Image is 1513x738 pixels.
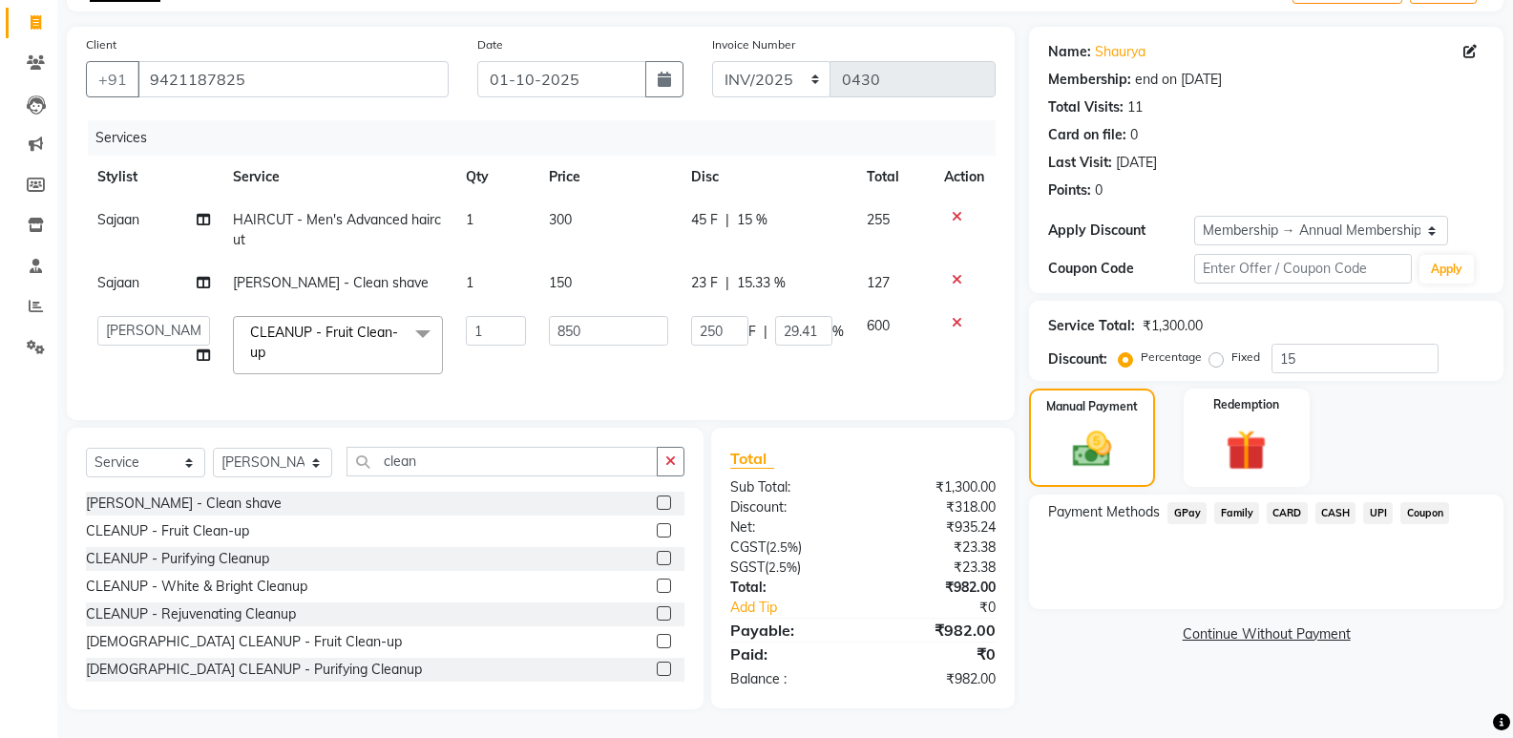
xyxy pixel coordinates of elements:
[730,559,765,576] span: SGST
[466,274,473,291] span: 1
[1095,180,1103,200] div: 0
[549,211,572,228] span: 300
[97,211,139,228] span: Sajaan
[867,211,890,228] span: 255
[1231,348,1260,366] label: Fixed
[716,558,863,578] div: ( )
[716,538,863,558] div: ( )
[863,578,1010,598] div: ₹982.00
[748,322,756,342] span: F
[737,210,767,230] span: 15 %
[680,156,855,199] th: Disc
[1046,398,1138,415] label: Manual Payment
[867,317,890,334] span: 600
[233,211,441,248] span: HAIRCUT - Men's Advanced haircut
[1130,125,1138,145] div: 0
[1048,97,1124,117] div: Total Visits:
[221,156,454,199] th: Service
[1033,624,1500,644] a: Continue Without Payment
[347,447,658,476] input: Search or Scan
[855,156,934,199] th: Total
[716,517,863,538] div: Net:
[97,274,139,291] span: Sajaan
[466,211,473,228] span: 1
[1135,70,1222,90] div: end on [DATE]
[454,156,536,199] th: Qty
[933,156,996,199] th: Action
[716,497,863,517] div: Discount:
[137,61,449,97] input: Search by Name/Mobile/Email/Code
[86,61,139,97] button: +91
[712,36,795,53] label: Invoice Number
[549,274,572,291] span: 150
[737,273,786,293] span: 15.33 %
[86,577,307,597] div: CLEANUP - White & Bright Cleanup
[1194,254,1412,284] input: Enter Offer / Coupon Code
[691,273,718,293] span: 23 F
[1267,502,1308,524] span: CARD
[1048,125,1126,145] div: Card on file:
[863,477,1010,497] div: ₹1,300.00
[1419,255,1474,284] button: Apply
[537,156,680,199] th: Price
[764,322,767,342] span: |
[716,477,863,497] div: Sub Total:
[1095,42,1145,62] a: Shaurya
[233,274,429,291] span: [PERSON_NAME] - Clean shave
[725,210,729,230] span: |
[477,36,503,53] label: Date
[86,494,282,514] div: [PERSON_NAME] - Clean shave
[86,156,221,199] th: Stylist
[730,538,766,556] span: CGST
[1048,221,1193,241] div: Apply Discount
[1048,180,1091,200] div: Points:
[730,449,774,469] span: Total
[863,517,1010,538] div: ₹935.24
[832,322,844,342] span: %
[1315,502,1356,524] span: CASH
[1116,153,1157,173] div: [DATE]
[863,643,1010,665] div: ₹0
[863,669,1010,689] div: ₹982.00
[86,604,296,624] div: CLEANUP - Rejuvenating Cleanup
[1061,427,1124,472] img: _cash.svg
[1048,316,1135,336] div: Service Total:
[1143,316,1203,336] div: ₹1,300.00
[1048,349,1107,369] div: Discount:
[86,36,116,53] label: Client
[716,669,863,689] div: Balance :
[716,643,863,665] div: Paid:
[716,578,863,598] div: Total:
[1127,97,1143,117] div: 11
[86,521,249,541] div: CLEANUP - Fruit Clean-up
[250,324,398,361] span: CLEANUP - Fruit Clean-up
[86,660,422,680] div: [DEMOGRAPHIC_DATA] CLEANUP - Purifying Cleanup
[691,210,718,230] span: 45 F
[1363,502,1393,524] span: UPI
[88,120,1010,156] div: Services
[863,538,1010,558] div: ₹23.38
[863,497,1010,517] div: ₹318.00
[1214,502,1259,524] span: Family
[1213,425,1279,475] img: _gift.svg
[1400,502,1449,524] span: Coupon
[768,559,797,575] span: 2.5%
[863,619,1010,642] div: ₹982.00
[1048,502,1160,522] span: Payment Methods
[725,273,729,293] span: |
[1167,502,1207,524] span: GPay
[716,598,888,618] a: Add Tip
[1048,42,1091,62] div: Name:
[1048,153,1112,173] div: Last Visit:
[716,619,863,642] div: Payable:
[863,558,1010,578] div: ₹23.38
[867,274,890,291] span: 127
[1141,348,1202,366] label: Percentage
[1048,70,1131,90] div: Membership:
[1213,396,1279,413] label: Redemption
[265,344,274,361] a: x
[1048,259,1193,279] div: Coupon Code
[888,598,1010,618] div: ₹0
[769,539,798,555] span: 2.5%
[86,632,402,652] div: [DEMOGRAPHIC_DATA] CLEANUP - Fruit Clean-up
